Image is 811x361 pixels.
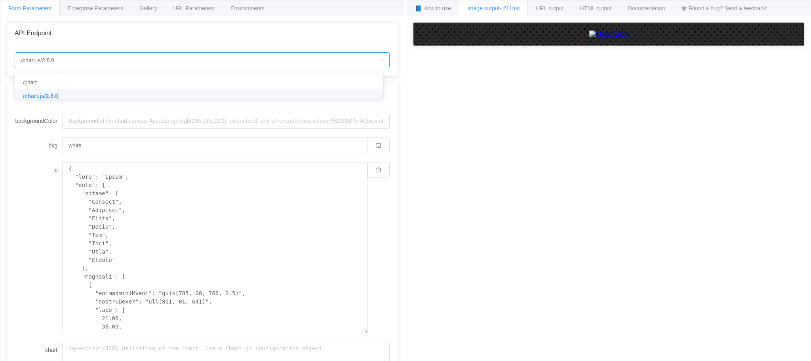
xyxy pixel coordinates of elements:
span: Form Parameters [8,5,51,11]
span: API Endpoint [15,30,51,36]
span: /chart.js/2.8.0 [23,93,58,99]
span: HTML output [580,5,612,11]
span: URL output [536,5,564,11]
label: c [15,162,62,178]
span: URL Parameters [173,5,214,11]
a: Static Chart [421,31,796,38]
span: 📘 How to use [415,5,451,11]
span: Environments [230,5,265,11]
input: Background of the chart canvas. Accepts rgb (rgb(255,255,120)), colors (red), and url-encoded hex... [62,113,390,129]
span: 🕷 Found a bug? Send a feedback! [682,5,767,11]
span: Enterprise Parameters [68,5,123,11]
input: Background of the chart canvas. Accepts rgb (rgb(255,255,120)), colors (red), and url-encoded hex... [62,138,367,153]
span: Documentation [628,5,665,11]
span: Gallery [139,5,157,11]
span: /chart [23,79,37,86]
label: chart [15,342,62,358]
span: - 211ms [500,5,520,11]
span: Image output [467,5,520,11]
label: backgroundColor [15,113,62,129]
input: Select [15,52,390,68]
img: Static Chart [589,31,629,38]
label: bkg [15,138,62,153]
